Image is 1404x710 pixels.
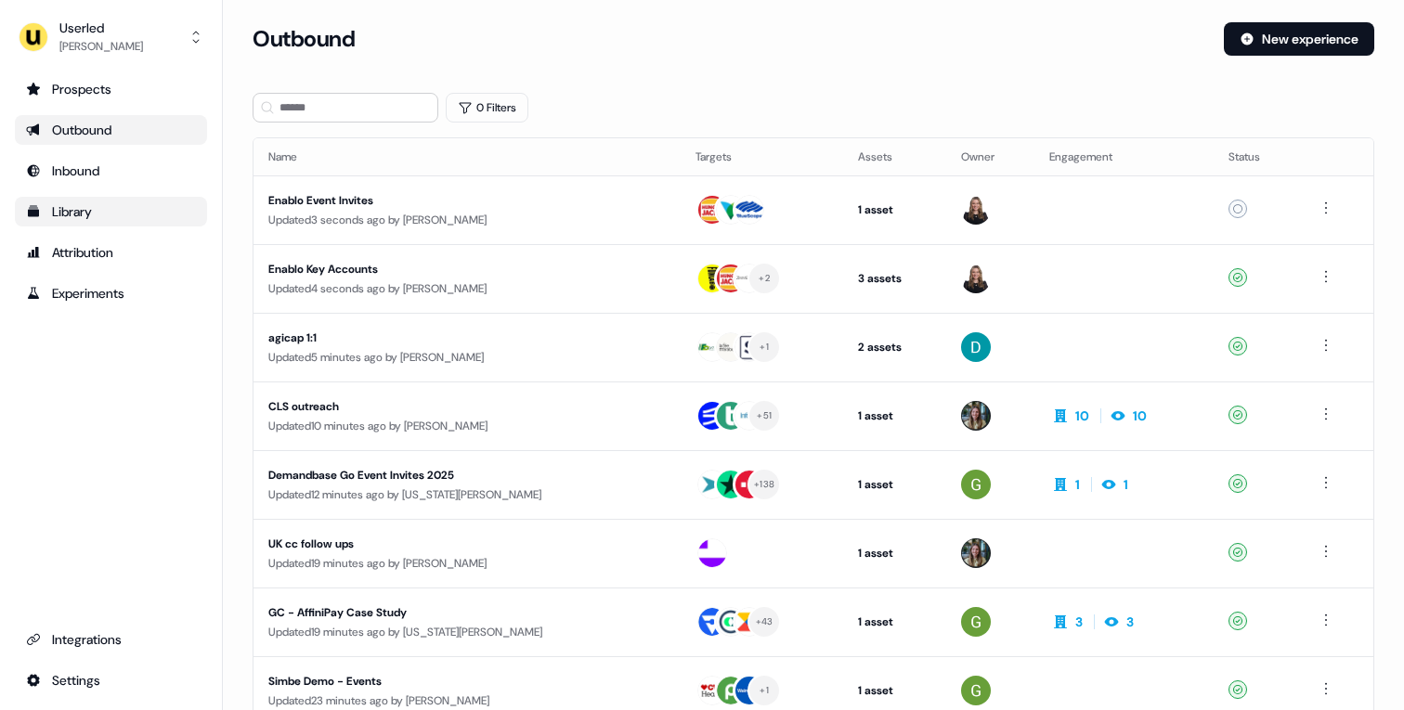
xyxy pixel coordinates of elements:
div: Experiments [26,284,196,303]
a: Go to experiments [15,278,207,308]
div: Outbound [26,121,196,139]
div: Userled [59,19,143,37]
div: 1 asset [858,475,931,494]
div: + 1 [760,339,769,355]
div: Demandbase Go Event Invites 2025 [268,466,619,484]
div: Simbe Demo - Events [268,672,619,691]
div: Prospects [26,80,196,98]
img: Georgia [961,470,991,499]
div: Enablo Event Invites [268,191,619,210]
a: Go to outbound experience [15,115,207,145]
div: Updated 5 minutes ago by [PERSON_NAME] [268,348,666,367]
div: CLS outreach [268,397,619,416]
a: Go to Inbound [15,156,207,186]
div: 1 asset [858,407,931,425]
a: Go to prospects [15,74,207,104]
div: 10 [1133,407,1147,425]
div: 1 asset [858,681,931,700]
img: David [961,332,991,362]
img: Charlotte [961,401,991,431]
div: Inbound [26,161,196,180]
div: Updated 12 minutes ago by [US_STATE][PERSON_NAME] [268,485,666,504]
img: Geneviève [961,264,991,293]
th: Assets [843,138,946,175]
div: + 138 [754,476,774,493]
div: Settings [26,671,196,690]
button: New experience [1224,22,1374,56]
div: Enablo Key Accounts [268,260,619,278]
div: 1 asset [858,544,931,562]
div: Updated 19 minutes ago by [PERSON_NAME] [268,554,666,573]
div: Updated 19 minutes ago by [US_STATE][PERSON_NAME] [268,623,666,641]
img: Geneviève [961,195,991,225]
div: 1 asset [858,200,931,219]
button: Userled[PERSON_NAME] [15,15,207,59]
div: 2 assets [858,338,931,356]
div: 1 asset [858,613,931,631]
div: agicap 1:1 [268,329,619,347]
div: + 51 [757,407,772,424]
div: 1 [1124,475,1128,494]
th: Owner [946,138,1035,175]
div: + 43 [756,613,773,630]
div: Attribution [26,243,196,262]
div: 3 [1075,613,1083,631]
div: GC - AffiniPay Case Study [268,603,619,622]
div: + 1 [760,682,769,699]
a: Go to templates [15,197,207,226]
div: 10 [1075,407,1089,425]
img: Georgia [961,676,991,705]
div: Integrations [26,630,196,649]
th: Name [253,138,681,175]
div: Updated 4 seconds ago by [PERSON_NAME] [268,279,666,298]
div: 1 [1075,475,1080,494]
a: Go to integrations [15,625,207,654]
button: 0 Filters [446,93,528,123]
div: [PERSON_NAME] [59,37,143,56]
div: 3 assets [858,269,931,288]
div: Updated 10 minutes ago by [PERSON_NAME] [268,417,666,435]
div: Updated 23 minutes ago by [PERSON_NAME] [268,691,666,710]
th: Targets [681,138,842,175]
img: Charlotte [961,538,991,568]
div: 3 [1126,613,1134,631]
div: + 2 [759,270,770,287]
th: Status [1214,138,1300,175]
div: UK cc follow ups [268,535,619,553]
a: Go to integrations [15,665,207,695]
div: Library [26,202,196,221]
div: Updated 3 seconds ago by [PERSON_NAME] [268,211,666,229]
img: Georgia [961,607,991,637]
a: Go to attribution [15,238,207,267]
th: Engagement [1034,138,1214,175]
h3: Outbound [253,25,355,53]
